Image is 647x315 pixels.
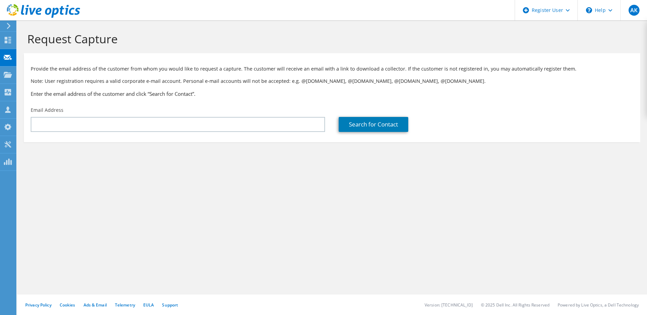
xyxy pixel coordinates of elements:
a: Support [162,302,178,308]
h3: Enter the email address of the customer and click “Search for Contact”. [31,90,633,97]
p: Note: User registration requires a valid corporate e-mail account. Personal e-mail accounts will ... [31,77,633,85]
li: Powered by Live Optics, a Dell Technology [558,302,639,308]
li: Version: [TECHNICAL_ID] [425,302,473,308]
label: Email Address [31,107,63,114]
a: Cookies [60,302,75,308]
a: Search for Contact [339,117,408,132]
a: Ads & Email [84,302,107,308]
h1: Request Capture [27,32,633,46]
p: Provide the email address of the customer from whom you would like to request a capture. The cust... [31,65,633,73]
a: Privacy Policy [25,302,52,308]
li: © 2025 Dell Inc. All Rights Reserved [481,302,549,308]
a: EULA [143,302,154,308]
svg: \n [586,7,592,13]
a: Telemetry [115,302,135,308]
span: AK [629,5,639,16]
